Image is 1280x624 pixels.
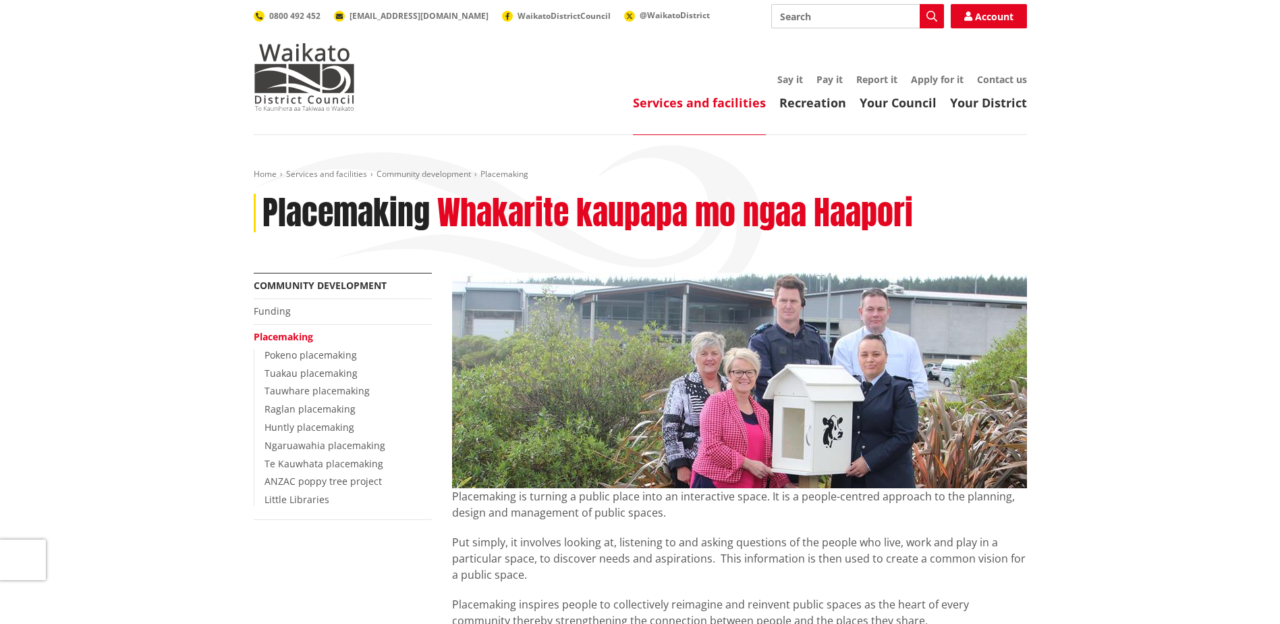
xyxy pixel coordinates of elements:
[265,384,370,397] a: Tauwhare placemaking
[254,169,1027,180] nav: breadcrumb
[911,73,964,86] a: Apply for it
[265,493,329,506] a: Little Libraries
[640,9,710,21] span: @WaikatoDistrict
[633,95,766,111] a: Services and facilities
[265,475,382,488] a: ANZAC poppy tree project
[265,402,356,415] a: Raglan placemaking
[518,10,611,22] span: WaikatoDistrictCouncil
[254,10,321,22] a: 0800 492 452
[502,10,611,22] a: WaikatoDistrictCouncil
[269,10,321,22] span: 0800 492 452
[452,534,1027,583] p: Put simply, it involves looking at, listening to and asking questions of the people who live, wor...
[951,4,1027,28] a: Account
[860,95,937,111] a: Your Council
[452,488,1027,521] p: Placemaking is turning a public place into an interactive space. It is a people-centred approach ...
[950,95,1027,111] a: Your District
[437,194,913,233] h2: Whakarite kaupapa mo ngaa Haapori
[977,73,1027,86] a: Contact us
[265,439,385,452] a: Ngaruawahia placemaking
[856,73,897,86] a: Report it
[254,168,277,180] a: Home
[779,95,846,111] a: Recreation
[286,168,367,180] a: Services and facilities
[771,4,944,28] input: Search input
[265,348,357,361] a: Pokeno placemaking
[265,367,358,380] a: Tuakau placemaking
[777,73,803,86] a: Say it
[350,10,489,22] span: [EMAIL_ADDRESS][DOMAIN_NAME]
[254,330,313,343] a: Placemaking
[334,10,489,22] a: [EMAIL_ADDRESS][DOMAIN_NAME]
[254,43,355,111] img: Waikato District Council - Te Kaunihera aa Takiwaa o Waikato
[265,457,383,470] a: Te Kauwhata placemaking
[262,194,430,233] h1: Placemaking
[624,9,710,21] a: @WaikatoDistrict
[452,273,1027,488] img: Placemaking-Raglan
[254,279,387,292] a: Community development
[265,421,354,434] a: Huntly placemaking
[377,168,471,180] a: Community development
[480,168,528,180] span: Placemaking
[816,73,843,86] a: Pay it
[254,305,291,317] a: Funding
